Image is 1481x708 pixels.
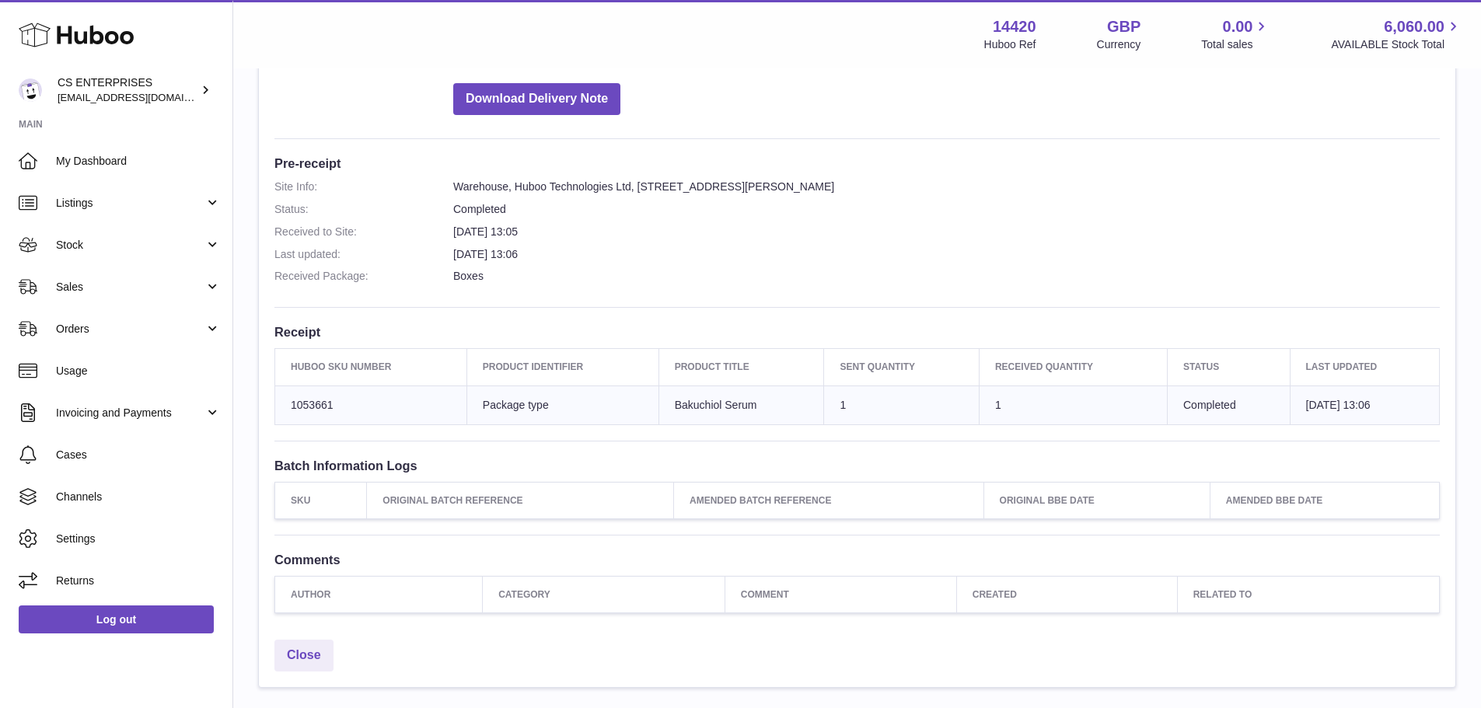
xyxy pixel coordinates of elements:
div: Currency [1097,37,1141,52]
dt: Status: [274,202,453,217]
dd: [DATE] 13:05 [453,225,1440,239]
div: Huboo Ref [984,37,1036,52]
th: SKU [275,482,367,518]
span: Invoicing and Payments [56,406,204,420]
th: Product title [658,349,824,385]
div: CS ENTERPRISES [58,75,197,105]
span: AVAILABLE Stock Total [1331,37,1462,52]
dt: Last updated: [274,247,453,262]
span: Sales [56,280,204,295]
td: Completed [1167,385,1290,424]
span: [EMAIL_ADDRESS][DOMAIN_NAME] [58,91,229,103]
td: [DATE] 13:06 [1290,385,1440,424]
a: 0.00 Total sales [1201,16,1270,52]
th: Huboo SKU Number [275,349,467,385]
th: Amended Batch Reference [674,482,984,518]
dt: Site Info: [274,180,453,194]
th: Comment [725,576,956,612]
strong: GBP [1107,16,1140,37]
th: Status [1167,349,1290,385]
span: Stock [56,238,204,253]
dd: Completed [453,202,1440,217]
th: Amended BBE Date [1210,482,1439,518]
th: Related to [1177,576,1439,612]
th: Created [956,576,1177,612]
span: Channels [56,490,221,504]
th: Category [483,576,725,612]
strong: 14420 [993,16,1036,37]
span: 6,060.00 [1384,16,1444,37]
dd: Warehouse, Huboo Technologies Ltd, [STREET_ADDRESS][PERSON_NAME] [453,180,1440,194]
th: Received Quantity [979,349,1167,385]
span: Orders [56,322,204,337]
button: Download Delivery Note [453,83,620,115]
dd: Boxes [453,269,1440,284]
a: Log out [19,605,214,633]
h3: Pre-receipt [274,155,1440,172]
td: Package type [466,385,658,424]
h3: Batch Information Logs [274,457,1440,474]
span: Usage [56,364,221,378]
dt: Received Package: [274,269,453,284]
th: Sent Quantity [824,349,980,385]
th: Original Batch Reference [367,482,674,518]
dt: Received to Site: [274,225,453,239]
span: Cases [56,448,221,462]
span: Returns [56,574,221,588]
img: internalAdmin-14420@internal.huboo.com [19,78,42,102]
td: Bakuchiol Serum [658,385,824,424]
th: Product Identifier [466,349,658,385]
h3: Receipt [274,323,1440,340]
td: 1053661 [275,385,467,424]
span: Total sales [1201,37,1270,52]
span: 0.00 [1223,16,1253,37]
td: 1 [979,385,1167,424]
h3: Comments [274,551,1440,568]
span: Settings [56,532,221,546]
span: My Dashboard [56,154,221,169]
dd: [DATE] 13:06 [453,247,1440,262]
span: Listings [56,196,204,211]
th: Last updated [1290,349,1440,385]
a: Close [274,640,334,671]
th: Author [275,576,483,612]
th: Original BBE Date [983,482,1210,518]
td: 1 [824,385,980,424]
a: 6,060.00 AVAILABLE Stock Total [1331,16,1462,52]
